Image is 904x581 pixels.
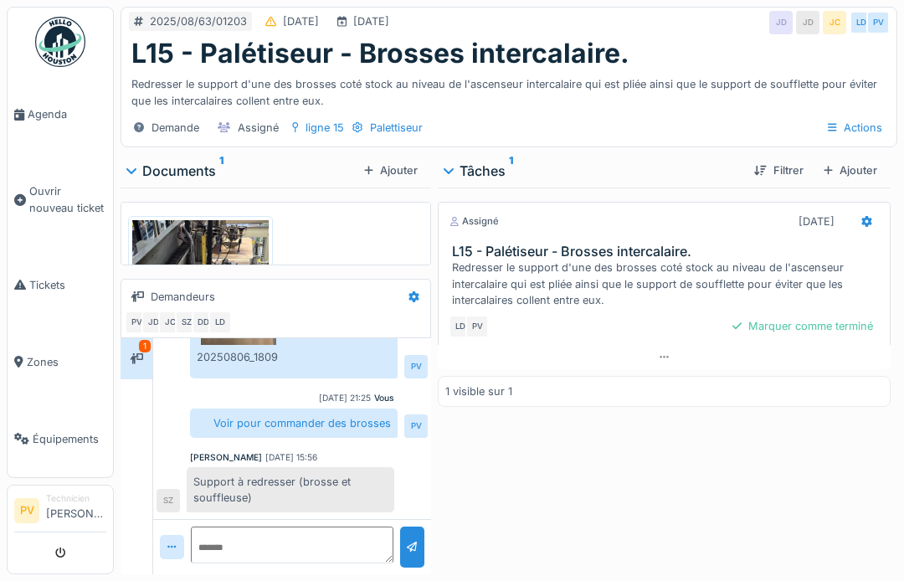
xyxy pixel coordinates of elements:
[726,315,880,337] div: Marquer comme terminé
[157,489,180,512] div: SZ
[452,244,883,260] h3: L15 - Palétiseur - Brosses intercalaire.
[357,159,424,182] div: Ajouter
[452,260,883,308] div: Redresser le support d'une des brosses coté stock au niveau de l'ascenseur intercalaire qui est p...
[796,11,819,34] div: JD
[449,315,472,338] div: LD
[823,11,846,34] div: JC
[208,311,232,334] div: LD
[817,159,884,182] div: Ajouter
[192,311,215,334] div: DD
[35,17,85,67] img: Badge_color-CXgf-gQk.svg
[265,451,317,464] div: [DATE] 15:56
[175,311,198,334] div: SZ
[820,116,890,140] div: Actions
[404,355,428,378] div: PV
[125,311,148,334] div: PV
[27,354,106,370] span: Zones
[131,69,886,108] div: Redresser le support d'une des brosses coté stock au niveau de l'ascenseur intercalaire qui est p...
[190,409,398,438] div: Voir pour commander des brosses
[141,311,165,334] div: JD
[866,11,890,34] div: PV
[14,492,106,532] a: PV Technicien[PERSON_NAME]
[509,161,513,181] sup: 1
[799,213,835,229] div: [DATE]
[139,340,151,352] div: 1
[8,76,113,153] a: Agenda
[850,11,873,34] div: LD
[444,161,741,181] div: Tâches
[197,349,280,365] div: 20250806_180942.jpg
[158,311,182,334] div: JC
[187,467,394,512] div: Support à redresser (brosse et souffleuse)
[33,431,106,447] span: Équipements
[127,161,357,181] div: Documents
[306,120,344,136] div: ligne 15
[29,277,106,293] span: Tickets
[29,183,106,215] span: Ouvrir nouveau ticket
[14,498,39,523] li: PV
[8,246,113,323] a: Tickets
[404,414,428,438] div: PV
[28,106,106,122] span: Agenda
[151,289,215,305] div: Demandeurs
[190,451,262,464] div: [PERSON_NAME]
[8,400,113,477] a: Équipements
[445,383,512,399] div: 1 visible sur 1
[150,13,247,29] div: 2025/08/63/01203
[370,120,423,136] div: Palettiseur
[219,161,223,181] sup: 1
[132,220,269,515] img: a2y3j9mszwtu5nezjpmc86jpt8s9
[747,159,809,182] div: Filtrer
[46,492,106,528] li: [PERSON_NAME]
[8,323,113,400] a: Zones
[283,13,319,29] div: [DATE]
[319,392,371,404] div: [DATE] 21:25
[374,392,394,404] div: Vous
[769,11,793,34] div: JD
[353,13,389,29] div: [DATE]
[8,153,113,246] a: Ouvrir nouveau ticket
[465,315,489,338] div: PV
[238,120,279,136] div: Assigné
[152,120,199,136] div: Demande
[131,38,629,69] h1: L15 - Palétiseur - Brosses intercalaire.
[46,492,106,505] div: Technicien
[449,214,499,229] div: Assigné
